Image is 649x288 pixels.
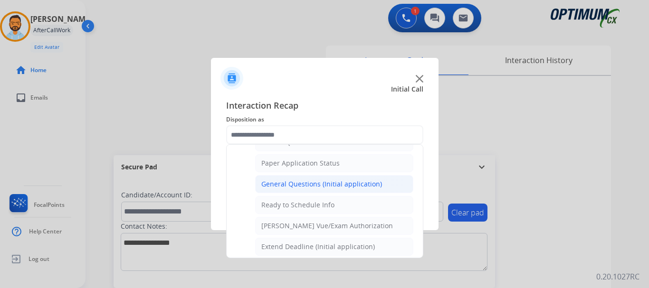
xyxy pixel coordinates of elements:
[220,67,243,90] img: contactIcon
[261,221,393,231] div: [PERSON_NAME] Vue/Exam Authorization
[226,99,423,114] span: Interaction Recap
[226,114,423,125] span: Disposition as
[261,179,382,189] div: General Questions (Initial application)
[261,242,375,251] div: Extend Deadline (Initial application)
[261,158,340,168] div: Paper Application Status
[391,84,423,94] span: Initial Call
[596,271,639,282] p: 0.20.1027RC
[261,200,334,210] div: Ready to Schedule Info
